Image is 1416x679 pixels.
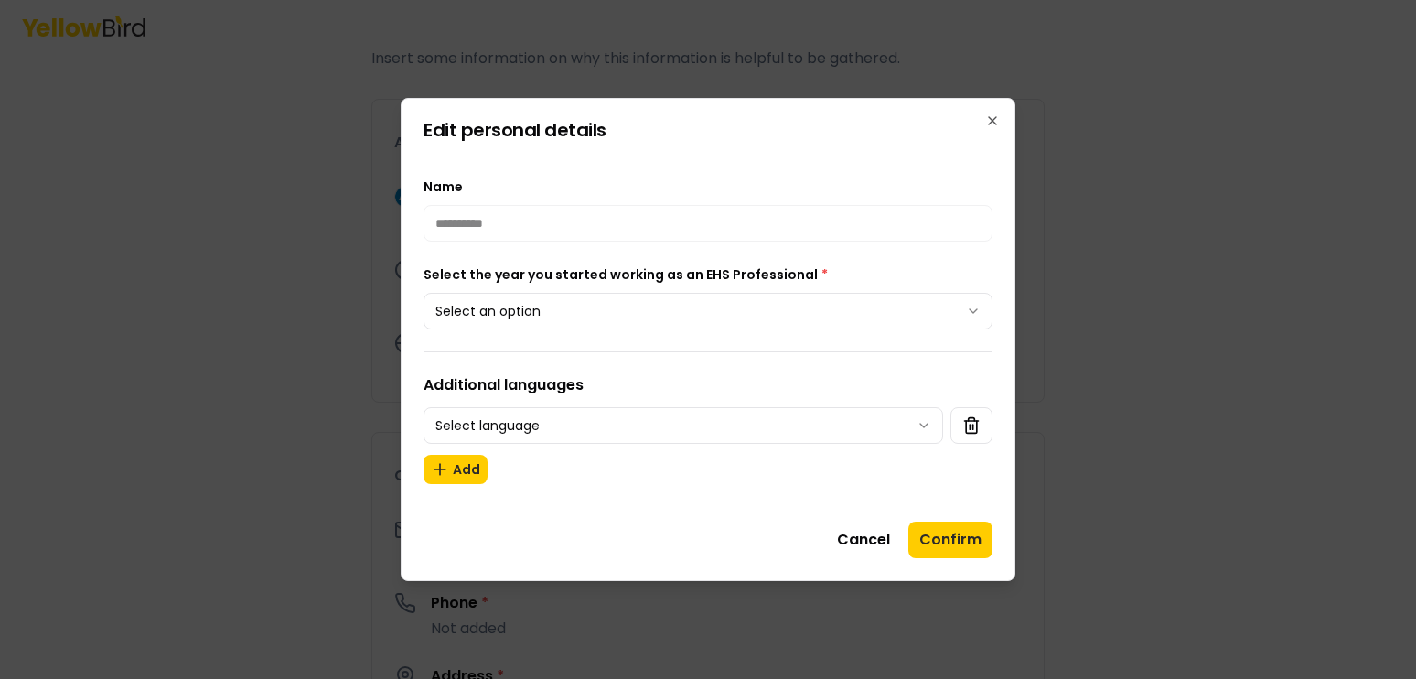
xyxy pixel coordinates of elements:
[424,374,992,396] h3: Additional languages
[908,522,992,558] button: Confirm
[424,265,828,284] label: Select the year you started working as an EHS Professional
[424,121,992,139] h2: Edit personal details
[424,455,488,484] button: Add
[424,178,463,196] label: Name
[826,522,901,558] button: Cancel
